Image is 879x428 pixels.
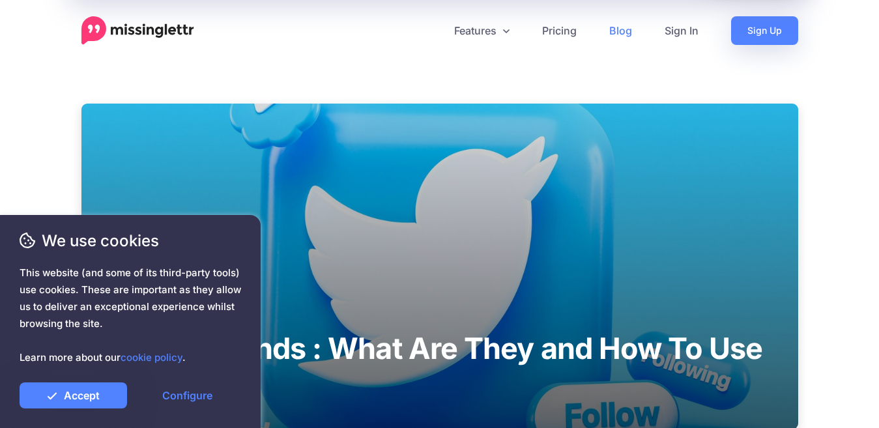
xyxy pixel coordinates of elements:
[526,16,593,45] a: Pricing
[134,382,241,408] a: Configure
[593,16,648,45] a: Blog
[438,16,526,45] a: Features
[731,16,798,45] a: Sign Up
[81,16,194,45] a: Home
[648,16,715,45] a: Sign In
[20,264,241,366] span: This website (and some of its third-party tools) use cookies. These are important as they allow u...
[20,382,127,408] a: Accept
[81,328,798,410] h1: Twitter Trends : What Are They and How To Use Them?
[121,351,182,364] a: cookie policy
[20,229,241,252] span: We use cookies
